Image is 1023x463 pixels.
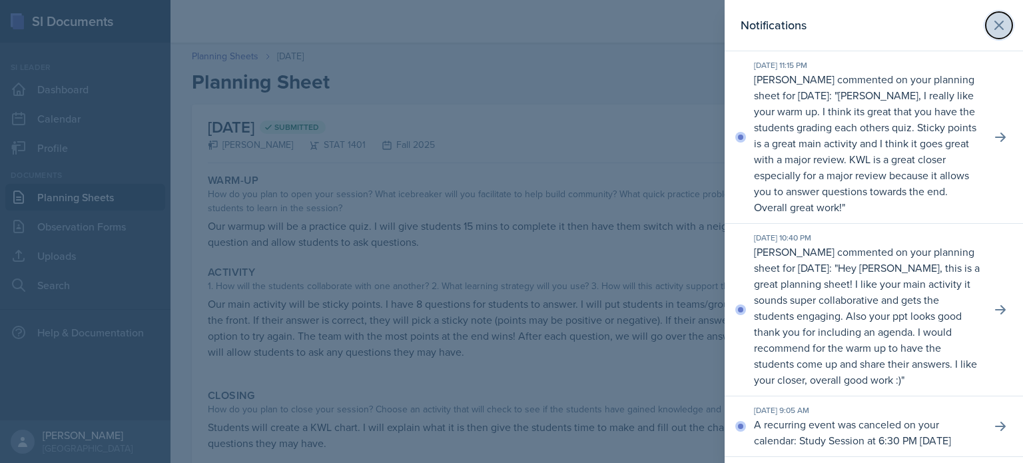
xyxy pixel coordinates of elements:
[754,59,980,71] div: [DATE] 11:15 PM
[754,71,980,215] p: [PERSON_NAME] commented on your planning sheet for [DATE]: " "
[754,244,980,388] p: [PERSON_NAME] commented on your planning sheet for [DATE]: " "
[754,232,980,244] div: [DATE] 10:40 PM
[754,88,976,215] p: [PERSON_NAME], I really like your warm up. I think its great that you have the students grading e...
[754,260,980,387] p: Hey [PERSON_NAME], this is a great planning sheet! I like your main activity it sounds super coll...
[754,404,980,416] div: [DATE] 9:05 AM
[741,16,807,35] h2: Notifications
[754,416,980,448] p: A recurring event was canceled on your calendar: Study Session at 6:30 PM [DATE]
